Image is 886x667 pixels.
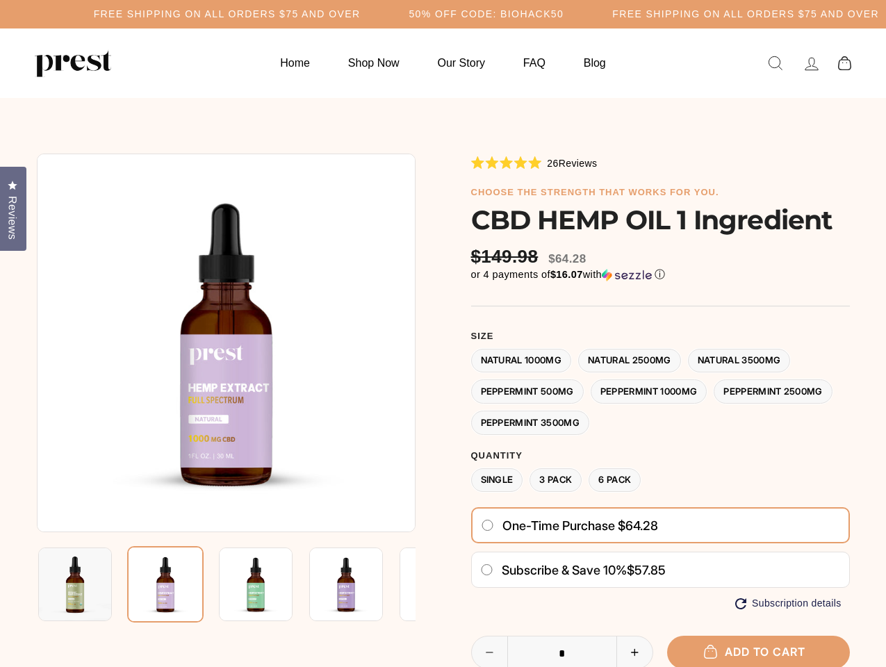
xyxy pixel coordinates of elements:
label: Peppermint 1000MG [591,379,707,404]
span: 26 [547,158,558,169]
label: 6 Pack [589,468,641,493]
a: Home [263,49,327,76]
span: $16.07 [550,269,583,280]
img: PREST ORGANICS [35,49,111,77]
img: CBD HEMP OIL 1 Ingredient [309,547,383,621]
label: Peppermint 500MG [471,379,584,404]
img: CBD HEMP OIL 1 Ingredient [38,547,112,621]
img: CBD HEMP OIL 1 Ingredient [400,547,473,621]
h5: Free Shipping on all orders $75 and over [94,8,361,20]
label: Peppermint 3500MG [471,411,590,435]
button: Subscription details [735,598,841,609]
label: Single [471,468,523,493]
label: Size [471,331,850,342]
img: Sezzle [602,269,652,281]
span: Add to cart [711,645,805,659]
ul: Primary [263,49,623,76]
input: One-time purchase $64.28 [481,520,494,531]
label: Peppermint 2500MG [714,379,832,404]
span: $149.98 [471,246,542,267]
label: Natural 3500MG [688,349,791,373]
label: Natural 2500MG [578,349,681,373]
a: FAQ [506,49,563,76]
h5: Free Shipping on all orders $75 and over [612,8,879,20]
h5: 50% OFF CODE: BIOHACK50 [409,8,564,20]
a: Our Story [420,49,502,76]
span: Reviews [3,196,22,240]
label: Natural 1000MG [471,349,572,373]
a: Shop Now [331,49,417,76]
img: CBD HEMP OIL 1 Ingredient [219,547,293,621]
span: Subscribe & save 10% [502,563,627,577]
span: Reviews [559,158,598,169]
label: 3 Pack [530,468,582,493]
div: or 4 payments of with [471,268,850,281]
img: CBD HEMP OIL 1 Ingredient [37,154,416,532]
span: Subscription details [752,598,841,609]
label: Quantity [471,450,850,461]
span: One-time purchase $64.28 [502,518,658,534]
span: $64.28 [548,252,586,265]
img: CBD HEMP OIL 1 Ingredient [127,546,204,623]
h1: CBD HEMP OIL 1 Ingredient [471,204,850,236]
a: Blog [566,49,623,76]
div: or 4 payments of$16.07withSezzle Click to learn more about Sezzle [471,268,850,281]
input: Subscribe & save 10%$57.85 [480,564,493,575]
h6: choose the strength that works for you. [471,187,850,198]
div: 26Reviews [471,155,598,170]
span: $57.85 [627,563,666,577]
